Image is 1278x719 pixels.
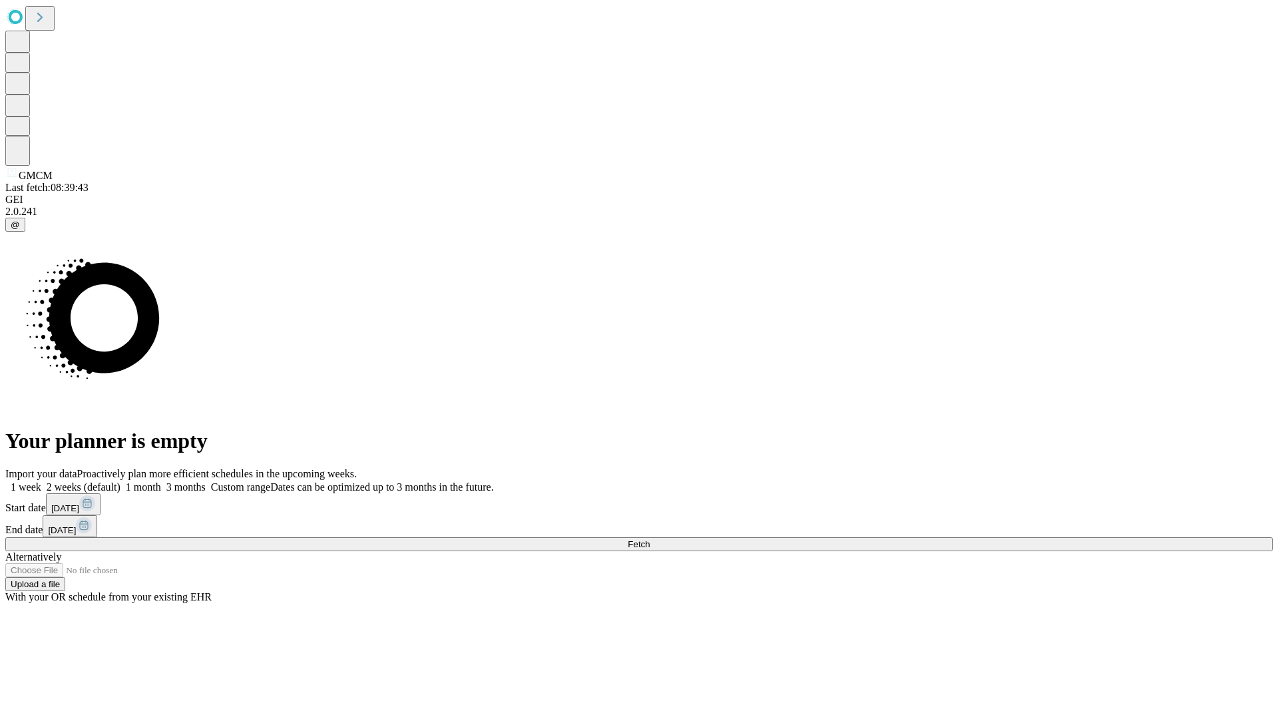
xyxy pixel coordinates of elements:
[11,481,41,493] span: 1 week
[5,551,61,563] span: Alternatively
[270,481,493,493] span: Dates can be optimized up to 3 months in the future.
[46,493,101,515] button: [DATE]
[5,515,1273,537] div: End date
[5,182,89,193] span: Last fetch: 08:39:43
[77,468,357,479] span: Proactively plan more efficient schedules in the upcoming weeks.
[126,481,161,493] span: 1 month
[5,429,1273,453] h1: Your planner is empty
[48,525,76,535] span: [DATE]
[5,537,1273,551] button: Fetch
[47,481,120,493] span: 2 weeks (default)
[628,539,650,549] span: Fetch
[51,503,79,513] span: [DATE]
[5,206,1273,218] div: 2.0.241
[5,194,1273,206] div: GEI
[43,515,97,537] button: [DATE]
[5,468,77,479] span: Import your data
[11,220,20,230] span: @
[5,493,1273,515] div: Start date
[211,481,270,493] span: Custom range
[5,591,212,602] span: With your OR schedule from your existing EHR
[166,481,206,493] span: 3 months
[19,170,53,181] span: GMCM
[5,577,65,591] button: Upload a file
[5,218,25,232] button: @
